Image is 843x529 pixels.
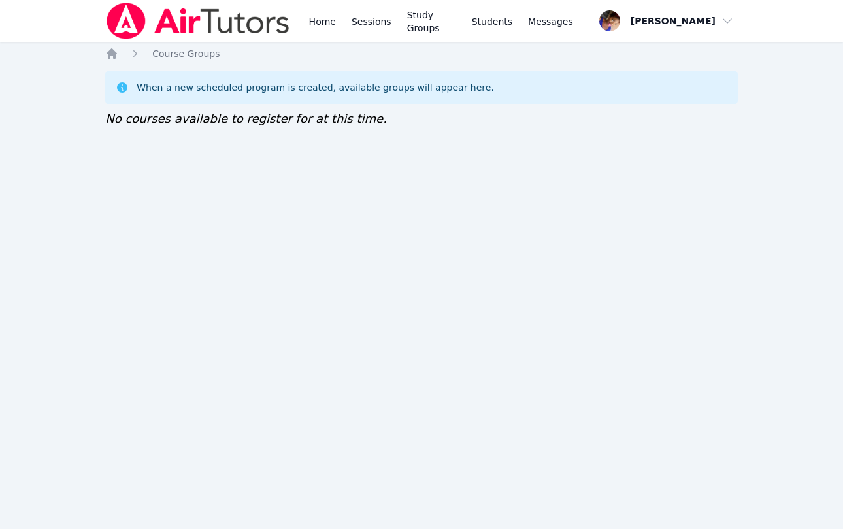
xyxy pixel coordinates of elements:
[105,47,738,60] nav: Breadcrumb
[152,47,220,60] a: Course Groups
[152,48,220,59] span: Course Groups
[105,3,290,39] img: Air Tutors
[528,15,573,28] span: Messages
[137,81,494,94] div: When a new scheduled program is created, available groups will appear here.
[105,112,387,125] span: No courses available to register for at this time.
